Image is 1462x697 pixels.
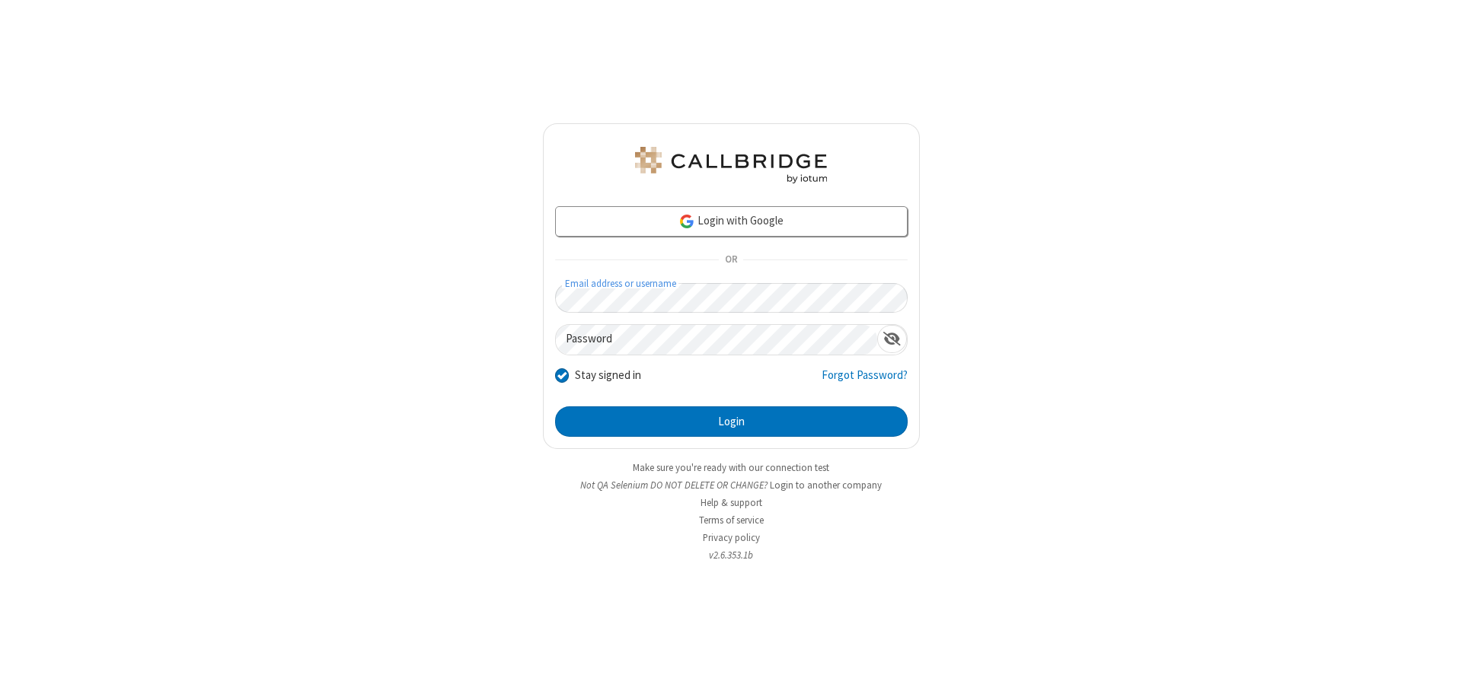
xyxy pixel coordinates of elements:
button: Login to another company [770,478,882,492]
a: Terms of service [699,514,764,527]
label: Stay signed in [575,367,641,384]
a: Privacy policy [703,531,760,544]
img: QA Selenium DO NOT DELETE OR CHANGE [632,147,830,183]
a: Login with Google [555,206,908,237]
input: Email address or username [555,283,908,313]
div: Show password [877,325,907,353]
span: OR [719,250,743,271]
li: Not QA Selenium DO NOT DELETE OR CHANGE? [543,478,920,492]
a: Make sure you're ready with our connection test [633,461,829,474]
a: Forgot Password? [822,367,908,396]
img: google-icon.png [678,213,695,230]
input: Password [556,325,877,355]
li: v2.6.353.1b [543,548,920,562]
button: Login [555,406,908,437]
a: Help & support [701,496,762,509]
